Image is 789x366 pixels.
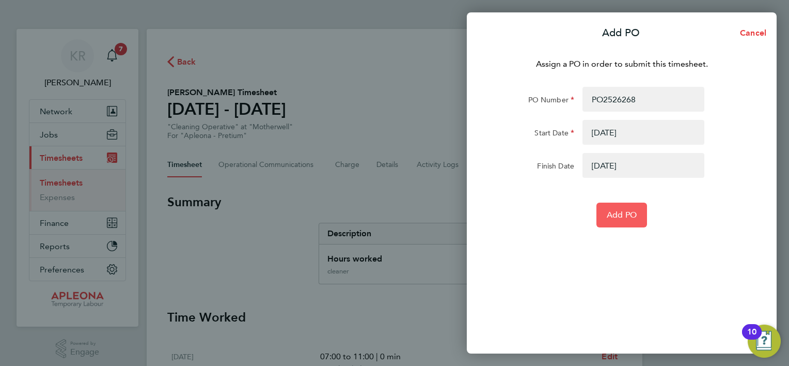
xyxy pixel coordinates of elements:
button: Cancel [723,23,777,43]
div: 10 [747,332,756,345]
label: Finish Date [537,161,574,174]
button: Add PO [596,203,647,227]
label: Start Date [534,128,574,141]
button: Open Resource Center, 10 new notifications [748,325,781,358]
p: Add PO [602,26,640,40]
label: PO Number [528,95,574,108]
p: Assign a PO in order to submit this timesheet. [496,58,748,70]
span: Add PO [607,210,637,220]
span: Cancel [737,28,766,38]
input: Enter PO Number [582,87,704,112]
